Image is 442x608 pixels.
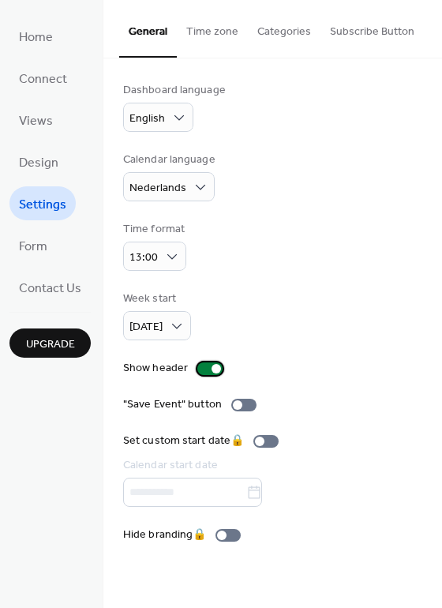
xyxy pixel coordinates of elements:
[19,67,67,92] span: Connect
[9,270,91,304] a: Contact Us
[129,178,186,199] span: Nederlands
[9,328,91,358] button: Upgrade
[9,186,76,220] a: Settings
[123,221,185,238] div: Time format
[19,109,53,133] span: Views
[123,152,215,168] div: Calendar language
[123,291,188,307] div: Week start
[129,247,158,268] span: 13:00
[9,103,62,137] a: Views
[123,82,226,99] div: Dashboard language
[123,396,222,413] div: "Save Event" button
[19,276,81,301] span: Contact Us
[9,61,77,95] a: Connect
[9,19,62,53] a: Home
[19,193,66,217] span: Settings
[129,108,165,129] span: English
[129,317,163,338] span: [DATE]
[26,336,75,353] span: Upgrade
[19,235,47,259] span: Form
[19,151,58,175] span: Design
[9,228,57,262] a: Form
[19,25,53,50] span: Home
[9,144,68,178] a: Design
[123,360,188,377] div: Show header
